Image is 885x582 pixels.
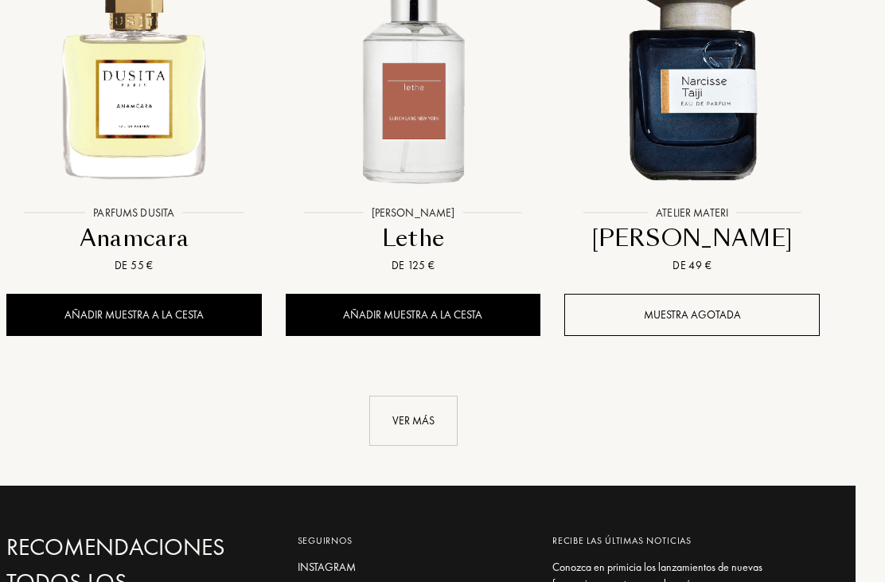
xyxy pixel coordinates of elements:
[552,533,808,548] div: Recibe las últimas noticias
[369,396,458,446] div: Ver más
[292,257,535,274] div: De 125 €
[13,257,255,274] div: De 55 €
[564,294,820,336] div: Muestra agotada
[571,257,813,274] div: De 49 €
[298,559,529,576] a: Instagram
[298,533,529,548] div: Seguirnos
[286,294,541,336] div: Añadir muestra a la cesta
[6,533,262,561] a: Recomendaciones
[6,294,262,336] div: Añadir muestra a la cesta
